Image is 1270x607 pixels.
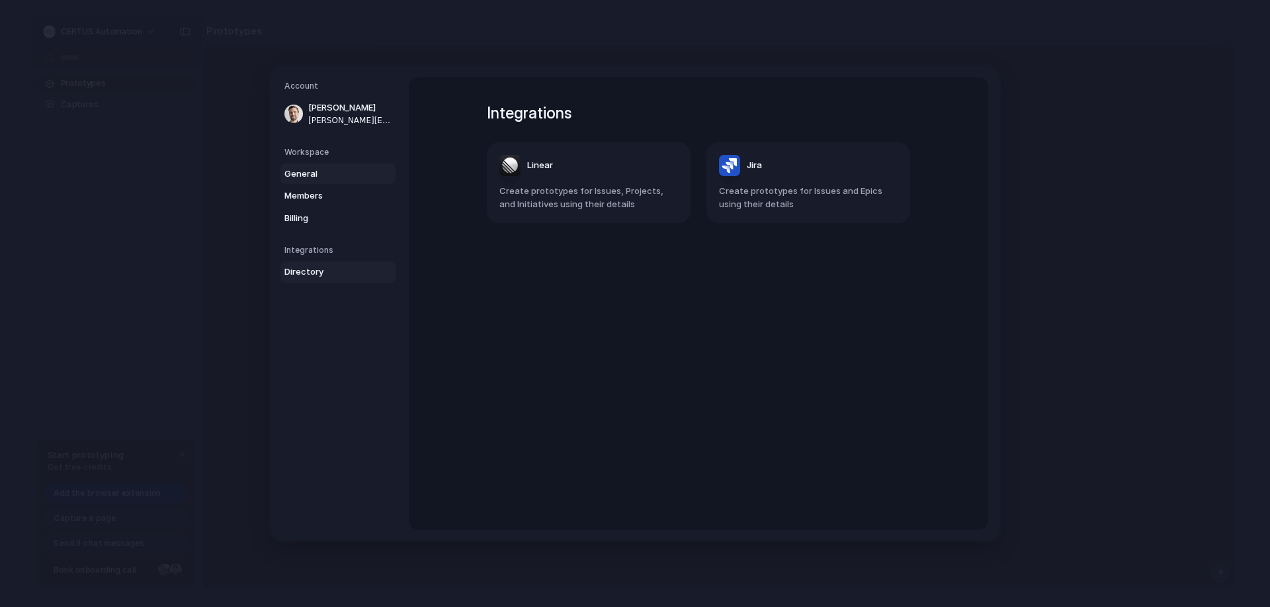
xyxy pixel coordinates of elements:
[280,185,396,207] a: Members
[284,265,369,279] span: Directory
[284,167,369,181] span: General
[308,101,393,115] span: [PERSON_NAME]
[499,185,678,210] span: Create prototypes for Issues, Projects, and Initiatives using their details
[527,159,553,172] span: Linear
[280,97,396,130] a: [PERSON_NAME][PERSON_NAME][EMAIL_ADDRESS][DOMAIN_NAME]
[308,115,393,126] span: [PERSON_NAME][EMAIL_ADDRESS][DOMAIN_NAME]
[284,212,369,225] span: Billing
[284,244,396,256] h5: Integrations
[284,189,369,203] span: Members
[747,159,762,172] span: Jira
[719,185,898,210] span: Create prototypes for Issues and Epics using their details
[280,261,396,283] a: Directory
[280,163,396,185] a: General
[284,146,396,158] h5: Workspace
[280,208,396,229] a: Billing
[487,101,910,125] h1: Integrations
[284,80,396,92] h5: Account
